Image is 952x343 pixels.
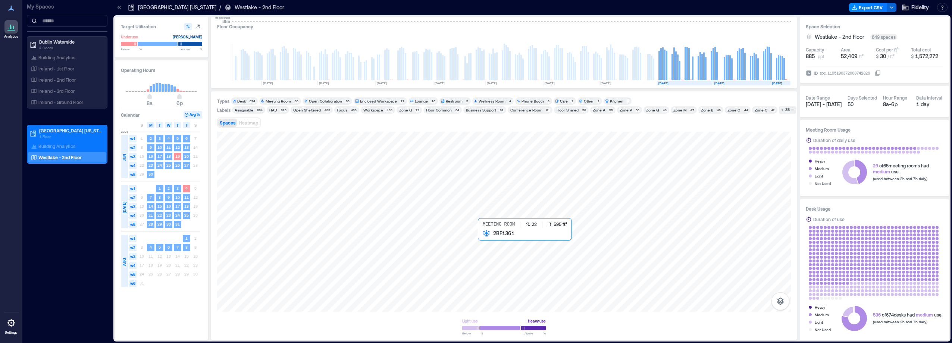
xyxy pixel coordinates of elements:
[814,69,818,77] span: ID
[194,122,197,128] span: S
[560,98,568,104] div: Cafe
[319,81,329,85] text: [DATE]
[166,145,171,150] text: 11
[323,108,331,112] div: 493
[121,154,127,161] span: JUN
[673,107,687,113] div: Zone M
[876,54,879,59] span: $
[883,95,907,101] div: Hour Range
[399,99,405,103] div: 17
[181,47,202,51] span: Above %
[570,99,574,103] div: 2
[363,107,383,113] div: Workspace
[596,99,601,103] div: 2
[626,99,630,103] div: 1
[859,54,864,59] span: ft²
[309,98,342,104] div: Open Collaboration
[815,311,829,318] div: Medium
[487,81,497,85] text: [DATE]
[911,54,914,59] span: $
[38,66,74,72] p: Ireland - 1st Floor
[235,4,284,11] p: Westlake - 2nd Floor
[38,154,82,160] p: Westlake - 2nd Floor
[873,312,943,318] div: of 674 desks had use.
[159,186,161,191] text: 1
[184,195,189,199] text: 11
[779,106,796,114] button: 35
[350,108,358,112] div: 480
[38,99,83,105] p: Ireland - Ground Floor
[129,135,137,142] span: w1
[175,222,180,226] text: 31
[148,222,153,226] text: 28
[148,154,153,158] text: 16
[841,53,858,59] span: 52,409
[150,195,152,199] text: 7
[147,100,153,106] span: 8a
[185,136,188,141] text: 6
[815,33,864,41] span: Westlake - 2nd Floor
[806,47,824,53] div: Capacity
[916,101,943,108] div: 1 day
[772,81,782,85] text: [DATE]
[129,144,137,151] span: w2
[714,81,724,85] text: [DATE]
[129,162,137,169] span: w4
[806,95,830,101] div: Date Range
[167,245,170,249] text: 6
[4,34,18,39] p: Analytics
[129,262,137,269] span: w4
[911,47,931,53] div: Total cost
[175,163,180,167] text: 26
[462,331,483,336] span: Below %
[601,81,611,85] text: [DATE]
[848,101,877,108] div: 50
[466,107,496,113] div: Business Support
[121,202,127,213] span: [DATE]
[399,107,412,113] div: Zone G
[593,107,605,113] div: Zone A
[159,136,161,141] text: 3
[39,45,102,51] p: 4 Floors
[184,163,189,167] text: 27
[887,54,895,59] span: / ft²
[528,317,546,325] div: Heavy use
[185,236,188,240] text: 1
[337,107,347,113] div: Focus
[634,108,641,112] div: 50
[446,98,463,104] div: Restroom
[916,312,933,317] span: medium
[545,108,551,112] div: 61
[377,81,387,85] text: [DATE]
[184,111,202,119] button: Avg %
[176,245,179,249] text: 7
[256,108,264,112] div: 664
[129,171,137,178] span: w5
[813,136,855,144] div: Duration of daily use
[167,195,170,199] text: 9
[129,221,137,228] span: w5
[873,169,890,174] span: medium
[524,331,546,336] span: Above %
[176,122,179,128] span: T
[873,163,929,174] div: of 65 meeting rooms had use.
[784,107,791,113] div: 35
[166,213,171,217] text: 23
[545,81,555,85] text: [DATE]
[217,23,791,30] div: Floor Occupancy
[815,318,823,326] div: Light
[157,222,162,226] text: 29
[121,258,127,266] span: AUG
[186,122,188,128] span: F
[184,154,189,158] text: 20
[148,163,153,167] text: 23
[546,99,551,103] div: 3
[184,145,189,150] text: 13
[2,314,20,337] a: Settings
[522,98,544,104] div: Phone Booth
[818,53,824,59] span: ppl
[479,98,505,104] div: Wellness Room
[166,222,171,226] text: 30
[344,99,351,103] div: 60
[454,108,460,112] div: 64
